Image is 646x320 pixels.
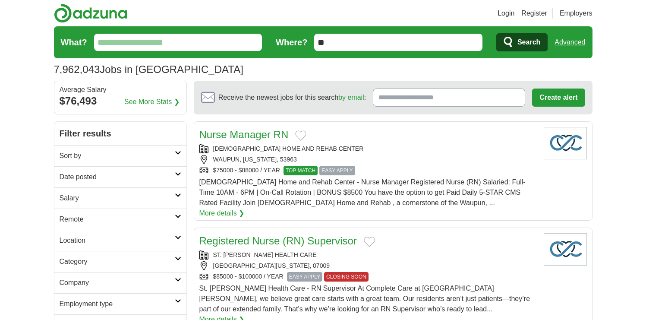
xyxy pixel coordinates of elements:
a: Category [54,251,186,272]
a: Date posted [54,166,186,187]
div: [GEOGRAPHIC_DATA][US_STATE], 07009 [199,261,537,270]
img: Company logo [544,233,587,266]
span: TOP MATCH [284,166,318,175]
span: EASY APPLY [287,272,322,282]
h2: Remote [60,214,175,225]
div: [DEMOGRAPHIC_DATA] HOME AND REHAB CENTER [199,144,537,153]
a: See More Stats ❯ [124,97,180,107]
span: St. [PERSON_NAME] Health Care - RN Supervisor At Complete Care at [GEOGRAPHIC_DATA][PERSON_NAME],... [199,285,530,313]
a: Remote [54,209,186,230]
div: Average Salary [60,86,181,93]
span: Search [517,34,540,51]
a: Salary [54,187,186,209]
a: Login [498,8,514,19]
h2: Salary [60,193,175,203]
a: Employers [560,8,592,19]
h2: Filter results [54,122,186,145]
div: WAUPUN, [US_STATE], 53963 [199,155,537,164]
a: Advanced [555,34,585,51]
a: Registered Nurse (RN) Supervisor [199,235,357,247]
a: Location [54,230,186,251]
label: What? [61,36,87,49]
label: Where? [276,36,307,49]
div: $75000 - $88000 / YEAR [199,166,537,175]
button: Create alert [532,89,585,107]
h2: Employment type [60,299,175,309]
h2: Company [60,278,175,288]
a: More details ❯ [199,208,245,219]
span: 7,962,043 [54,62,100,77]
a: Company [54,272,186,293]
a: Register [521,8,547,19]
h2: Location [60,235,175,246]
a: Nurse Manager RN [199,129,289,140]
h2: Category [60,257,175,267]
span: CLOSING SOON [324,272,369,282]
h1: Jobs in [GEOGRAPHIC_DATA] [54,63,243,75]
button: Add to favorite jobs [364,237,375,247]
span: Receive the newest jobs for this search : [218,92,366,103]
span: EASY APPLY [319,166,355,175]
a: Sort by [54,145,186,166]
div: ST. [PERSON_NAME] HEALTH CARE [199,250,537,260]
h2: Sort by [60,151,175,161]
button: Add to favorite jobs [295,130,306,141]
button: Search [496,33,548,51]
div: $76,493 [60,93,181,109]
span: [DEMOGRAPHIC_DATA] Home and Rehab Center - Nurse Manager Registered Nurse (RN) Salaried: Full-Tim... [199,178,526,206]
a: by email [338,94,364,101]
img: Company logo [544,127,587,159]
img: Adzuna logo [54,3,127,23]
a: Employment type [54,293,186,314]
div: $85000 - $100000 / YEAR [199,272,537,282]
h2: Date posted [60,172,175,182]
